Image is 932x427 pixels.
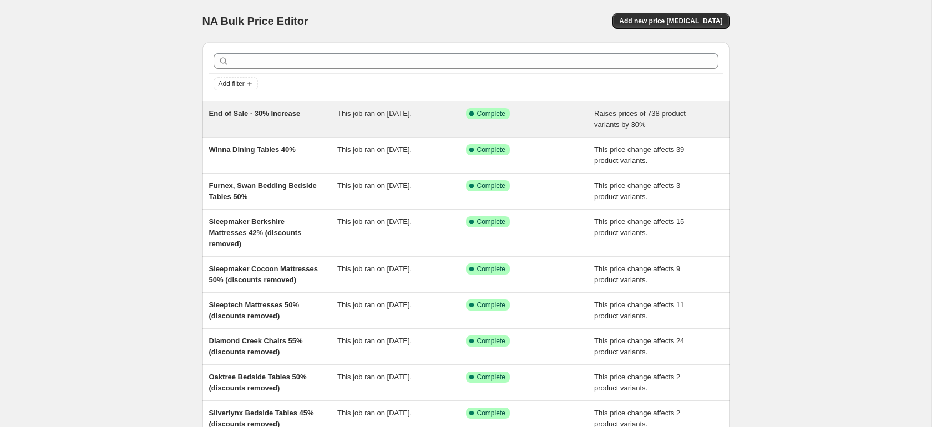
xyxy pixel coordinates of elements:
[594,109,686,129] span: Raises prices of 738 product variants by 30%
[477,409,505,418] span: Complete
[594,373,680,392] span: This price change affects 2 product variants.
[337,217,412,226] span: This job ran on [DATE].
[202,15,308,27] span: NA Bulk Price Editor
[209,373,307,392] span: Oaktree Bedside Tables 50% (discounts removed)
[594,301,684,320] span: This price change affects 11 product variants.
[619,17,722,26] span: Add new price [MEDICAL_DATA]
[477,181,505,190] span: Complete
[594,145,684,165] span: This price change affects 39 product variants.
[477,265,505,273] span: Complete
[477,337,505,345] span: Complete
[337,181,412,190] span: This job ran on [DATE].
[209,109,301,118] span: End of Sale - 30% Increase
[219,79,245,88] span: Add filter
[337,145,412,154] span: This job ran on [DATE].
[477,373,505,382] span: Complete
[209,145,296,154] span: Winna Dining Tables 40%
[209,337,303,356] span: Diamond Creek Chairs 55% (discounts removed)
[594,217,684,237] span: This price change affects 15 product variants.
[337,301,412,309] span: This job ran on [DATE].
[337,109,412,118] span: This job ran on [DATE].
[209,181,317,201] span: Furnex, Swan Bedding Bedside Tables 50%
[477,217,505,226] span: Complete
[337,373,412,381] span: This job ran on [DATE].
[594,265,680,284] span: This price change affects 9 product variants.
[612,13,729,29] button: Add new price [MEDICAL_DATA]
[477,145,505,154] span: Complete
[594,337,684,356] span: This price change affects 24 product variants.
[209,301,300,320] span: Sleeptech Mattresses 50% (discounts removed)
[209,265,318,284] span: Sleepmaker Cocoon Mattresses 50% (discounts removed)
[477,301,505,309] span: Complete
[477,109,505,118] span: Complete
[337,337,412,345] span: This job ran on [DATE].
[594,181,680,201] span: This price change affects 3 product variants.
[337,409,412,417] span: This job ran on [DATE].
[214,77,258,90] button: Add filter
[209,217,302,248] span: Sleepmaker Berkshire Mattresses 42% (discounts removed)
[337,265,412,273] span: This job ran on [DATE].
